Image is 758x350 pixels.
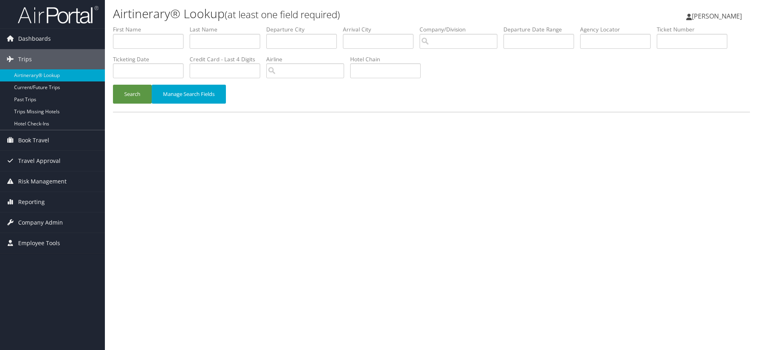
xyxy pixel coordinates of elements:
[225,8,340,21] small: (at least one field required)
[580,25,657,33] label: Agency Locator
[18,171,67,192] span: Risk Management
[18,192,45,212] span: Reporting
[692,12,742,21] span: [PERSON_NAME]
[113,25,190,33] label: First Name
[343,25,420,33] label: Arrival City
[113,85,152,104] button: Search
[18,29,51,49] span: Dashboards
[657,25,733,33] label: Ticket Number
[350,55,427,63] label: Hotel Chain
[18,233,60,253] span: Employee Tools
[113,5,538,22] h1: Airtinerary® Lookup
[18,49,32,69] span: Trips
[18,130,49,150] span: Book Travel
[420,25,503,33] label: Company/Division
[503,25,580,33] label: Departure Date Range
[266,55,350,63] label: Airline
[18,5,98,24] img: airportal-logo.png
[190,55,266,63] label: Credit Card - Last 4 Digits
[266,25,343,33] label: Departure City
[686,4,750,28] a: [PERSON_NAME]
[18,212,63,233] span: Company Admin
[190,25,266,33] label: Last Name
[152,85,226,104] button: Manage Search Fields
[113,55,190,63] label: Ticketing Date
[18,151,61,171] span: Travel Approval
